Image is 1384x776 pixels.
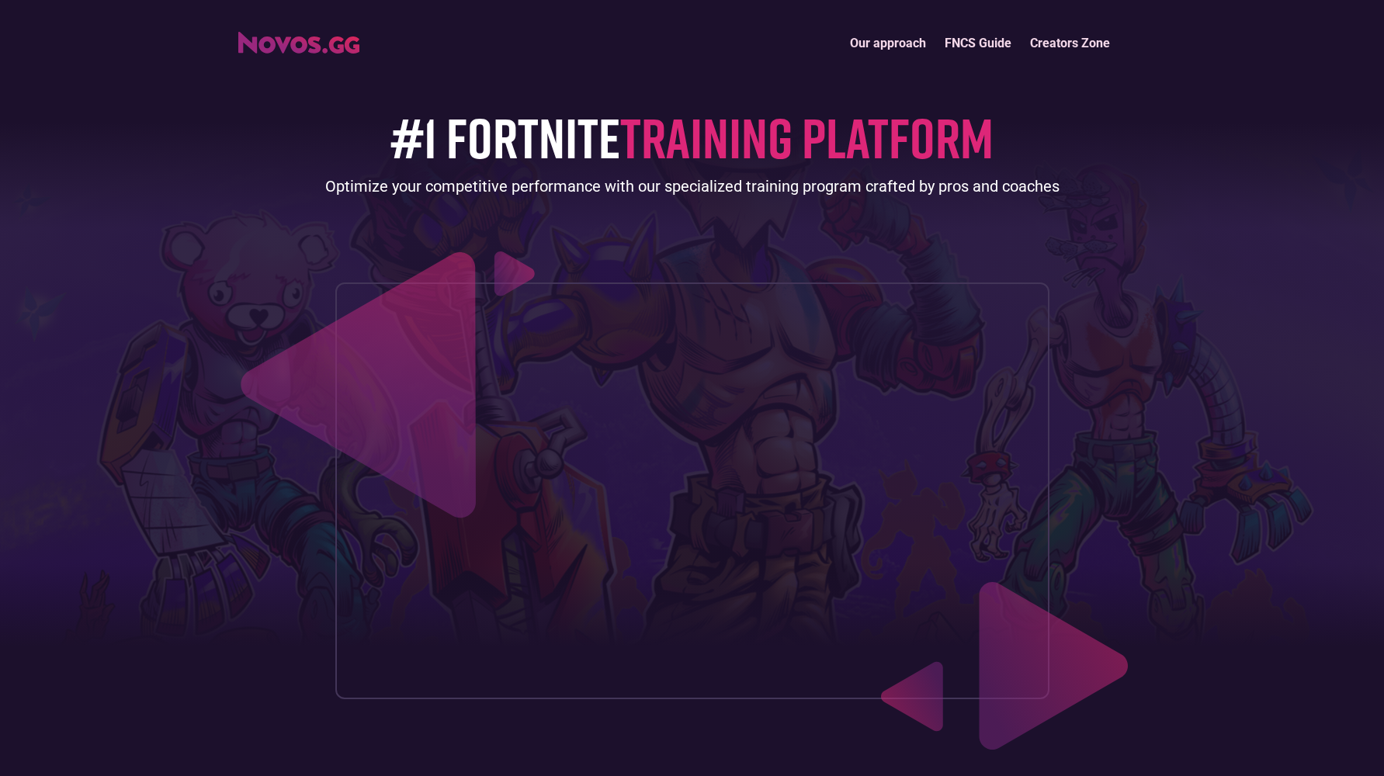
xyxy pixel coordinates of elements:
a: Creators Zone [1021,26,1119,60]
a: FNCS Guide [935,26,1021,60]
h1: #1 FORTNITE [390,106,994,168]
a: Our approach [841,26,935,60]
span: TRAINING PLATFORM [620,103,994,171]
iframe: Increase your placement in 14 days (Novos.gg) [349,296,1036,685]
div: Optimize your competitive performance with our specialized training program crafted by pros and c... [325,175,1060,197]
